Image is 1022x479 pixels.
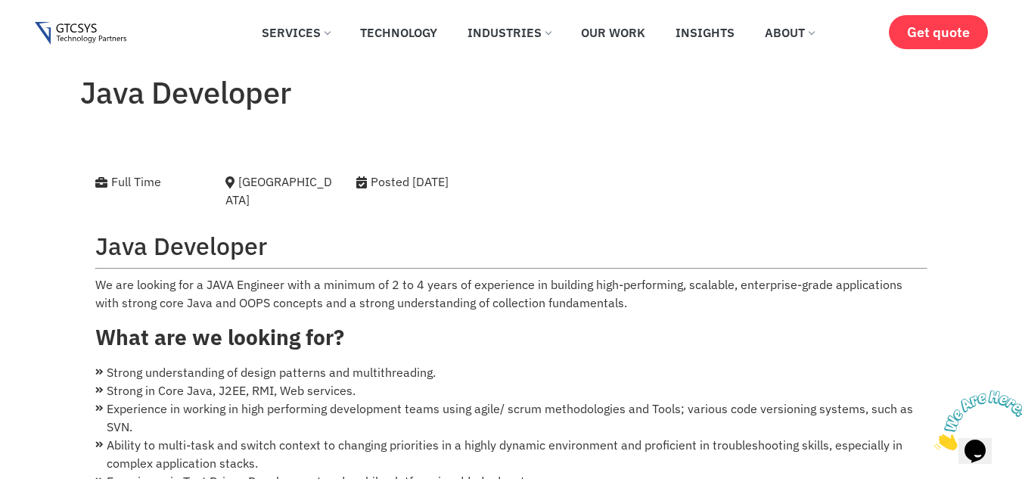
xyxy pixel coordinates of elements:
div: Posted [DATE] [356,173,530,191]
a: Get quote [889,15,988,49]
li: Ability to multi-task and switch context to changing priorities in a highly dynamic environment a... [95,436,927,472]
h2: Java Developer [95,232,927,260]
a: Technology [349,16,449,49]
img: Gtcsys logo [35,22,126,45]
a: About [753,16,825,49]
div: Full Time [95,173,203,191]
span: Get quote [907,24,970,40]
li: Strong in Core Java, J2EE, RMI, Web services. [95,381,927,400]
a: Services [250,16,341,49]
li: Experience in working in high performing development teams using agile/ scrum methodologies and T... [95,400,927,436]
strong: What are we looking for? [95,323,344,351]
h1: Java Developer [80,74,943,110]
p: We are looking for a JAVA Engineer with a minimum of 2 to 4 years of experience in building high-... [95,275,927,312]
iframe: chat widget [928,384,1022,456]
div: [GEOGRAPHIC_DATA] [225,173,334,209]
a: Our Work [570,16,657,49]
a: Insights [664,16,746,49]
li: Strong understanding of design patterns and multithreading. [95,363,927,381]
a: Industries [456,16,562,49]
img: Chat attention grabber [6,6,100,66]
